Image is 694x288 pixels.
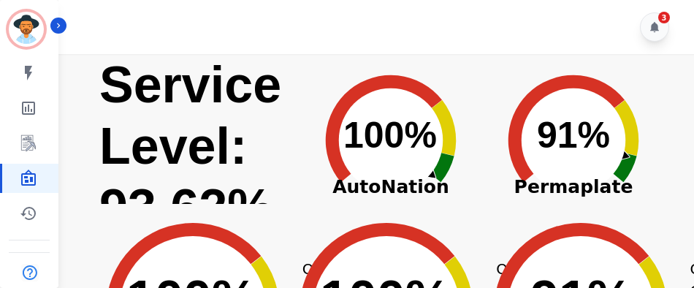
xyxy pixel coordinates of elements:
span: AutoNation [300,173,482,201]
div: 3 [658,12,670,23]
img: Bordered avatar [9,12,44,47]
text: 91% [537,115,610,156]
svg: Service Level: 0% [98,54,291,204]
text: 100% [343,115,437,156]
text: Service Level: 93.62% [99,56,281,236]
span: Permaplate [482,173,665,201]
